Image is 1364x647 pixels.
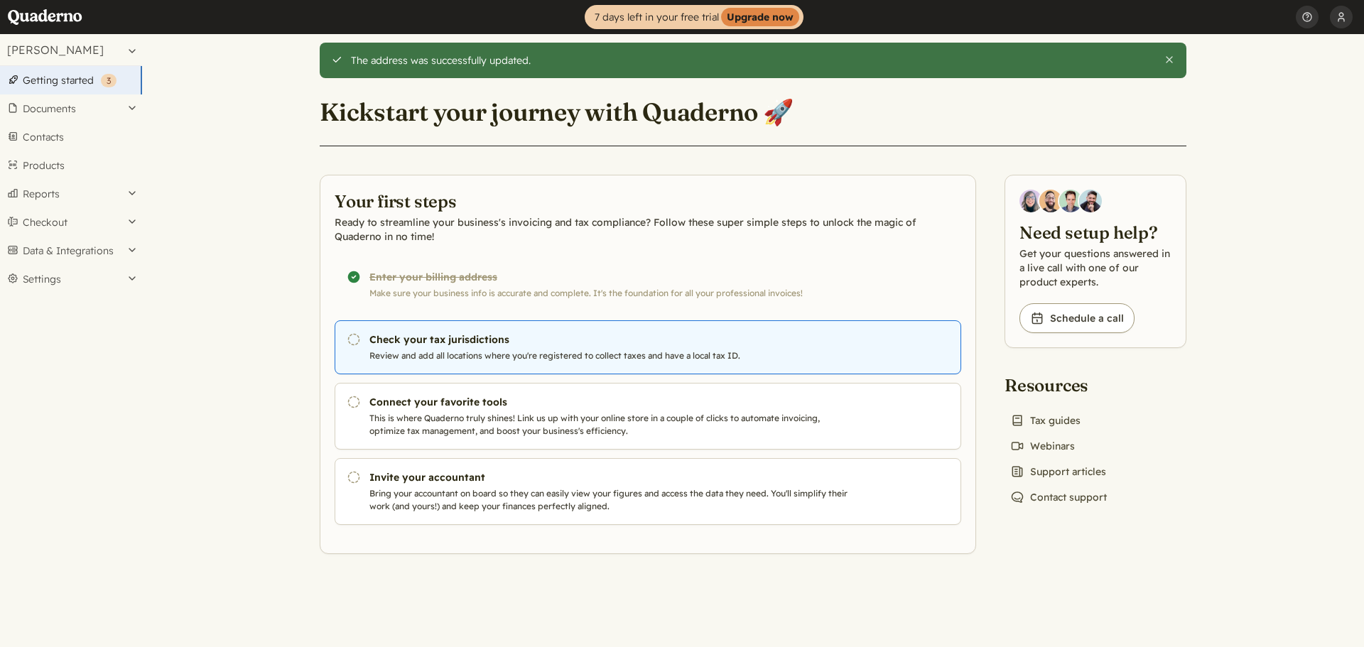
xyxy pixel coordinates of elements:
[369,349,854,362] p: Review and add all locations where you're registered to collect taxes and have a local tax ID.
[369,412,854,437] p: This is where Quaderno truly shines! Link us up with your online store in a couple of clicks to a...
[1005,411,1086,430] a: Tax guides
[107,75,111,86] span: 3
[1039,190,1062,212] img: Jairo Fumero, Account Executive at Quaderno
[335,215,961,244] p: Ready to streamline your business's invoicing and tax compliance? Follow these super simple steps...
[1164,54,1175,65] button: Close this alert
[1059,190,1082,212] img: Ivo Oltmans, Business Developer at Quaderno
[1019,246,1171,289] p: Get your questions answered in a live call with one of our product experts.
[335,458,961,525] a: Invite your accountant Bring your accountant on board so they can easily view your figures and ac...
[335,383,961,450] a: Connect your favorite tools This is where Quaderno truly shines! Link us up with your online stor...
[335,190,961,212] h2: Your first steps
[1019,303,1135,333] a: Schedule a call
[369,487,854,513] p: Bring your accountant on board so they can easily view your figures and access the data they need...
[1005,436,1081,456] a: Webinars
[1019,190,1042,212] img: Diana Carrasco, Account Executive at Quaderno
[1005,374,1113,396] h2: Resources
[369,395,854,409] h3: Connect your favorite tools
[721,8,799,26] strong: Upgrade now
[335,320,961,374] a: Check your tax jurisdictions Review and add all locations where you're registered to collect taxe...
[369,470,854,484] h3: Invite your accountant
[320,97,794,128] h1: Kickstart your journey with Quaderno 🚀
[1079,190,1102,212] img: Javier Rubio, DevRel at Quaderno
[1005,462,1112,482] a: Support articles
[1005,487,1113,507] a: Contact support
[369,332,854,347] h3: Check your tax jurisdictions
[351,54,1153,67] div: The address was successfully updated.
[1019,221,1171,244] h2: Need setup help?
[585,5,803,29] a: 7 days left in your free trialUpgrade now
